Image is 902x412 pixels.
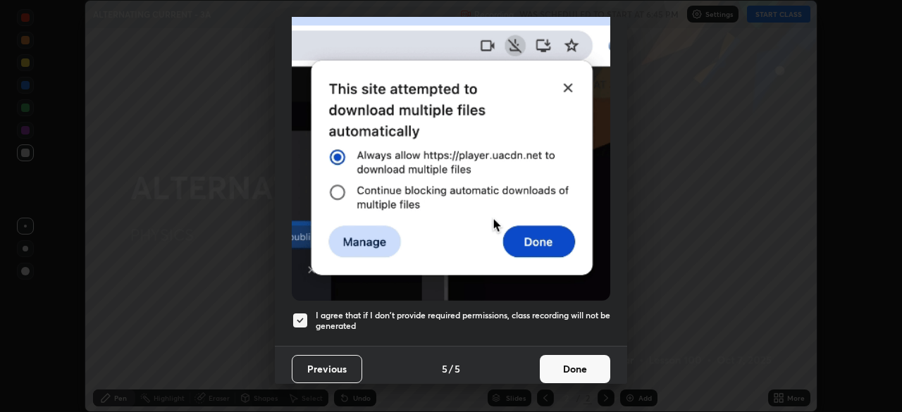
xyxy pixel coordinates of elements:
[455,361,460,376] h4: 5
[316,310,610,332] h5: I agree that if I don't provide required permissions, class recording will not be generated
[292,355,362,383] button: Previous
[442,361,447,376] h4: 5
[540,355,610,383] button: Done
[449,361,453,376] h4: /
